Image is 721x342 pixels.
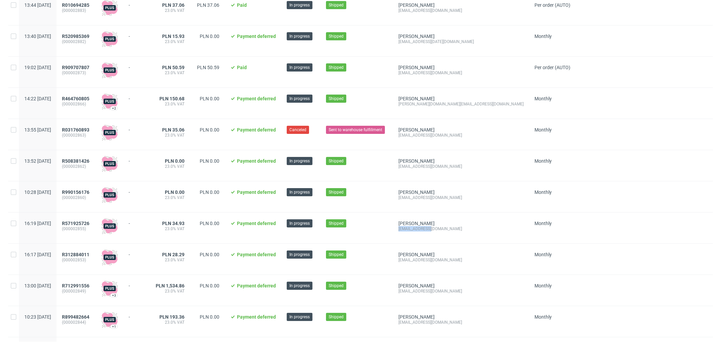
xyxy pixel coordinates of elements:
[534,221,552,226] span: Monthly
[398,320,524,325] div: [EMAIL_ADDRESS][DOMAIN_NAME]
[237,65,247,70] span: Paid
[62,133,91,138] span: (000002863)
[534,96,552,101] span: Monthly
[156,8,184,13] span: 23.0% VAT
[62,164,91,169] span: (000002862)
[129,62,145,70] div: -
[156,39,184,44] span: 23.0% VAT
[200,252,219,257] span: PLN 0.00
[112,294,116,297] div: +3
[329,33,344,39] span: Shipped
[534,34,552,39] span: Monthly
[534,2,570,8] span: Per order (AUTO)
[156,288,184,294] span: 23.0% VAT
[62,314,89,320] span: R899482664
[102,187,118,203] img: plus-icon.676465ae8f3a83198b3f.png
[398,2,435,8] a: [PERSON_NAME]
[289,283,310,289] span: In progress
[237,314,276,320] span: Payment deferred
[289,220,310,226] span: In progress
[398,164,524,169] div: [EMAIL_ADDRESS][DOMAIN_NAME]
[24,221,51,226] span: 16:19 [DATE]
[156,257,184,263] span: 23.0% VAT
[24,127,51,133] span: 13:55 [DATE]
[62,221,91,226] a: R571925726
[237,221,276,226] span: Payment deferred
[197,2,219,8] span: PLN 37.06
[159,96,184,101] span: PLN 150.68
[102,311,118,328] img: plus-icon.676465ae8f3a83198b3f.png
[156,195,184,200] span: 23.0% VAT
[289,2,310,8] span: In progress
[62,34,91,39] a: R520985369
[24,283,51,288] span: 13:00 [DATE]
[24,158,51,164] span: 13:52 [DATE]
[329,64,344,71] span: Shipped
[156,101,184,107] span: 23.0% VAT
[237,158,276,164] span: Payment deferred
[398,283,435,288] a: [PERSON_NAME]
[398,288,524,294] div: [EMAIL_ADDRESS][DOMAIN_NAME]
[62,189,89,195] span: R990156176
[62,252,89,257] span: R312884011
[237,127,276,133] span: Payment deferred
[197,65,219,70] span: PLN 50.59
[62,195,91,200] span: (000002860)
[62,96,89,101] span: R464760805
[534,314,552,320] span: Monthly
[398,65,435,70] a: [PERSON_NAME]
[200,34,219,39] span: PLN 0.00
[129,156,145,164] div: -
[62,189,91,195] a: R990156176
[200,189,219,195] span: PLN 0.00
[62,39,91,44] span: (000002882)
[289,33,310,39] span: In progress
[62,288,91,294] span: (000002849)
[62,127,91,133] a: R031760893
[162,252,184,257] span: PLN 28.29
[62,34,89,39] span: R520985369
[398,101,524,107] div: [PERSON_NAME][DOMAIN_NAME][EMAIL_ADDRESS][DOMAIN_NAME]
[329,252,344,258] span: Shipped
[62,257,91,263] span: (000002853)
[102,280,118,297] img: plus-icon.676465ae8f3a83198b3f.png
[200,96,219,101] span: PLN 0.00
[62,70,91,76] span: (000002873)
[534,283,552,288] span: Monthly
[129,124,145,133] div: -
[329,96,344,102] span: Shipped
[398,226,524,232] div: [EMAIL_ADDRESS][DOMAIN_NAME]
[289,127,306,133] span: Canceled
[102,156,118,172] img: plus-icon.676465ae8f3a83198b3f.png
[534,158,552,164] span: Monthly
[237,34,276,39] span: Payment deferred
[289,314,310,320] span: In progress
[289,96,310,102] span: In progress
[398,70,524,76] div: [EMAIL_ADDRESS][DOMAIN_NAME]
[102,218,118,234] img: plus-icon.676465ae8f3a83198b3f.png
[534,189,552,195] span: Monthly
[156,164,184,169] span: 23.0% VAT
[129,31,145,39] div: -
[129,93,145,101] div: -
[200,283,219,288] span: PLN 0.00
[129,187,145,195] div: -
[200,314,219,320] span: PLN 0.00
[237,252,276,257] span: Payment deferred
[62,221,89,226] span: R571925726
[398,252,435,257] a: [PERSON_NAME]
[62,65,91,70] a: R909707807
[62,158,91,164] a: R508381426
[237,283,276,288] span: Payment deferred
[24,96,51,101] span: 14:22 [DATE]
[159,314,184,320] span: PLN 193.36
[162,2,184,8] span: PLN 37.06
[156,320,184,325] span: 23.0% VAT
[329,220,344,226] span: Shipped
[62,314,91,320] a: R899482664
[200,221,219,226] span: PLN 0.00
[237,2,247,8] span: Paid
[112,325,116,328] div: +1
[398,221,435,226] a: [PERSON_NAME]
[329,314,344,320] span: Shipped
